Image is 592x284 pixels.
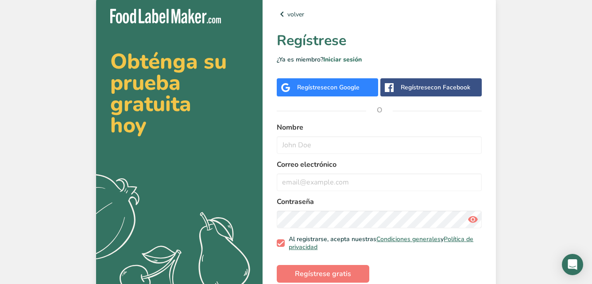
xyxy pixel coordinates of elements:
span: con Google [327,83,360,92]
a: Condiciones generales [376,235,441,243]
a: Política de privacidad [289,235,473,251]
img: Food Label Maker [110,9,221,23]
p: ¿Ya es miembro? [277,55,482,64]
span: Al registrarse, acepta nuestras y [285,235,479,251]
div: Open Intercom Messenger [562,254,583,275]
h1: Regístrese [277,30,482,51]
a: Iniciar sesión [323,55,362,64]
span: O [366,97,393,123]
input: John Doe [277,136,482,154]
span: con Facebook [431,83,470,92]
a: volver [277,9,482,19]
button: Regístrese gratis [277,265,369,283]
label: Contraseña [277,196,482,207]
label: Correo electrónico [277,159,482,170]
input: email@example.com [277,173,482,191]
h2: Obténga su prueba gratuita hoy [110,51,248,136]
div: Regístrese [401,83,470,92]
span: Regístrese gratis [295,269,351,279]
label: Nombre [277,122,482,133]
div: Regístrese [297,83,360,92]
